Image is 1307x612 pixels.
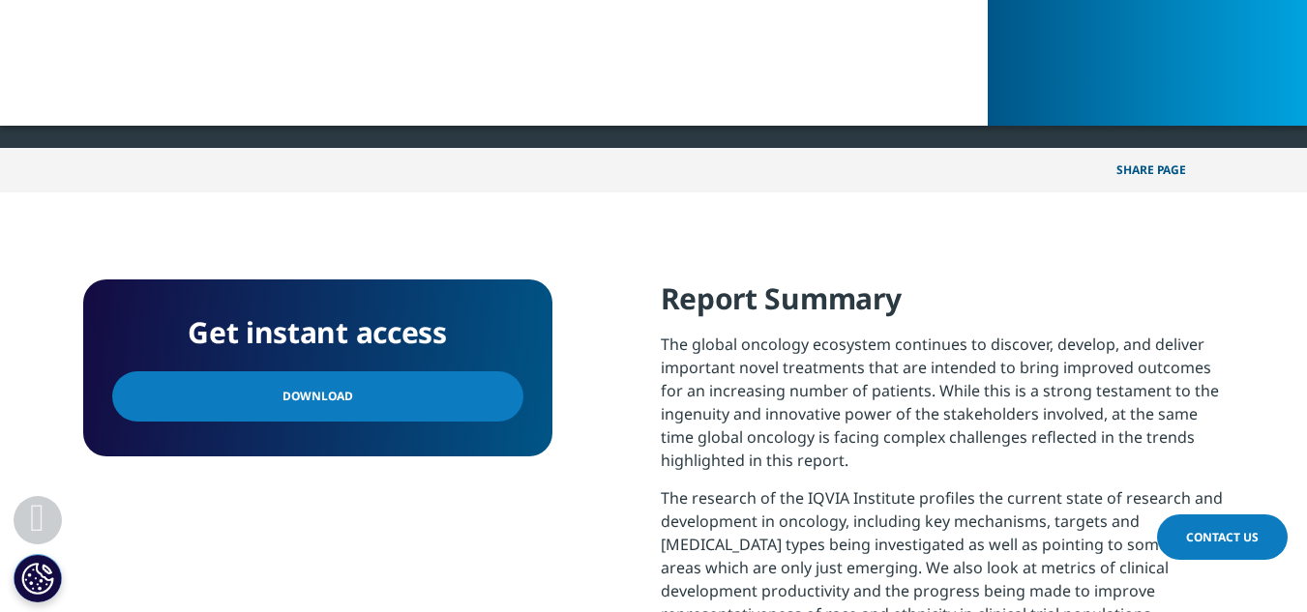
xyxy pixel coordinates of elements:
button: Cookies Settings [14,554,62,602]
a: Contact Us [1157,514,1288,560]
h4: Get instant access [112,308,523,357]
span: Download [282,386,353,407]
a: Download [112,371,523,422]
p: The global oncology ecosystem continues to discover, develop, and deliver important novel treatme... [661,333,1225,486]
p: Share PAGE [1102,148,1225,192]
button: Share PAGEShare PAGE [1102,148,1225,192]
h4: Report Summary [661,279,1225,333]
span: Contact Us [1186,529,1259,545]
